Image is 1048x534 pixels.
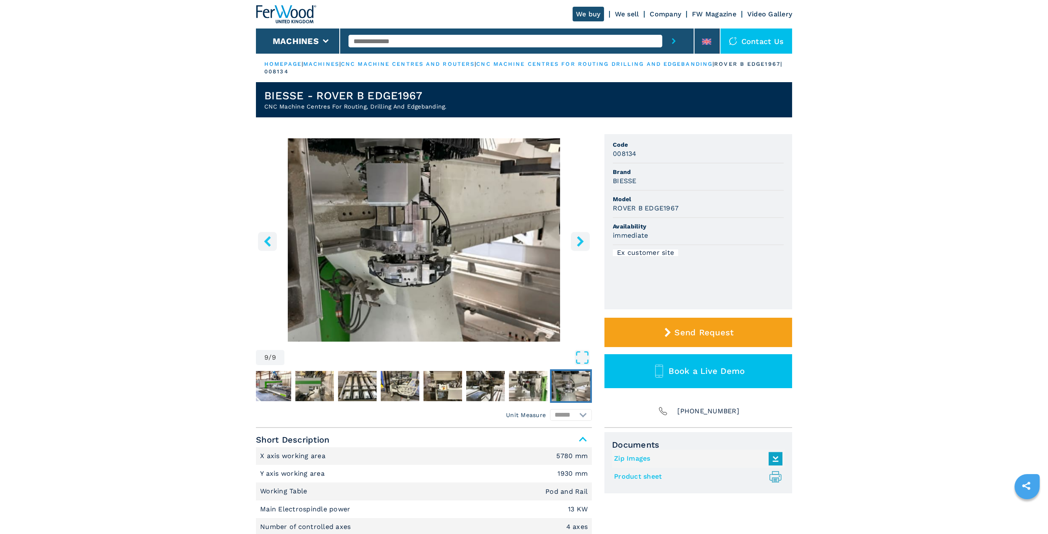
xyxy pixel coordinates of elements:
button: Go to Slide 6 [422,369,464,403]
a: cnc machine centres and routers [341,61,475,67]
img: CNC Machine Centres For Routing, Drilling And Edgebanding. BIESSE ROVER B EDGE1967 [256,138,592,342]
h1: BIESSE - ROVER B EDGE1967 [264,89,447,102]
button: Go to Slide 4 [336,369,378,403]
span: 9 [264,354,268,361]
a: Zip Images [614,452,778,466]
a: Product sheet [614,470,778,484]
span: Send Request [674,327,733,337]
a: machines [303,61,339,67]
span: | [712,61,714,67]
span: Short Description [256,432,592,447]
img: 9b54f6cfe4287a04728704a1449cd13b [381,371,419,401]
img: 1f990a4c3c8a24a664fe1526aa018a2d [295,371,334,401]
span: | [475,61,476,67]
a: We buy [573,7,604,21]
span: Code [613,140,784,149]
img: c2fc54c18250ec3c589e53debea0f75b [423,371,462,401]
button: Go to Slide 2 [251,369,293,403]
img: 3ef3c28e4dd71143748fd1245612b59b [253,371,291,401]
span: Brand [613,168,784,176]
button: Send Request [604,318,792,347]
nav: Thumbnail Navigation [251,369,587,403]
p: Y axis working area [260,469,327,478]
span: Documents [612,440,785,450]
button: right-button [571,232,590,251]
button: Go to Slide 7 [465,369,506,403]
span: / [268,354,271,361]
em: 1930 mm [558,470,588,477]
p: 008134 [264,68,289,75]
h3: ROVER B EDGE1967 [613,203,679,213]
button: Go to Slide 3 [294,369,336,403]
span: 9 [272,354,276,361]
span: Availability [613,222,784,231]
p: Working Table [260,487,310,496]
p: rover b edge1967 | [714,60,782,68]
h3: 008134 [613,149,637,158]
span: Book a Live Demo [669,366,745,376]
button: Machines [273,36,319,46]
em: 4 axes [566,524,588,530]
button: submit-button [662,29,685,54]
a: FW Magazine [692,10,736,18]
a: sharethis [1016,475,1037,496]
p: Number of controlled axes [260,522,353,531]
span: | [302,61,303,67]
span: Model [613,195,784,203]
a: HOMEPAGE [264,61,302,67]
p: X axis working area [260,451,328,461]
img: af0b190e05d25eb4e60dfeb38aba2558 [552,371,590,401]
em: 5780 mm [556,453,588,459]
div: Go to Slide 9 [256,138,592,342]
em: Pod and Rail [545,488,588,495]
img: 436c02ede6f958fb7d97b7b3c68aa6ef [338,371,377,401]
h2: CNC Machine Centres For Routing, Drilling And Edgebanding. [264,102,447,111]
em: 13 KW [568,506,588,513]
h3: BIESSE [613,176,637,186]
div: Contact us [720,29,792,54]
img: 023a9da0ebda3835bdacab607452e10d [466,371,505,401]
h3: immediate [613,231,648,240]
img: 45605332a57cfa74e3c4d0ee981e5c16 [509,371,547,401]
em: Unit Measure [506,411,546,419]
button: Go to Slide 5 [379,369,421,403]
img: Contact us [729,37,737,45]
img: Ferwood [256,5,316,23]
span: | [339,61,341,67]
a: cnc machine centres for routing drilling and edgebanding [476,61,712,67]
span: [PHONE_NUMBER] [677,405,739,417]
a: Video Gallery [747,10,792,18]
button: left-button [258,232,277,251]
a: We sell [615,10,639,18]
a: Company [650,10,681,18]
iframe: Chat [1012,496,1042,528]
button: Open Fullscreen [287,350,590,365]
button: Go to Slide 9 [550,369,592,403]
img: Phone [657,405,669,417]
div: Ex customer site [613,249,678,256]
button: Go to Slide 8 [507,369,549,403]
p: Main Electrospindle power [260,505,353,514]
button: Book a Live Demo [604,354,792,388]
